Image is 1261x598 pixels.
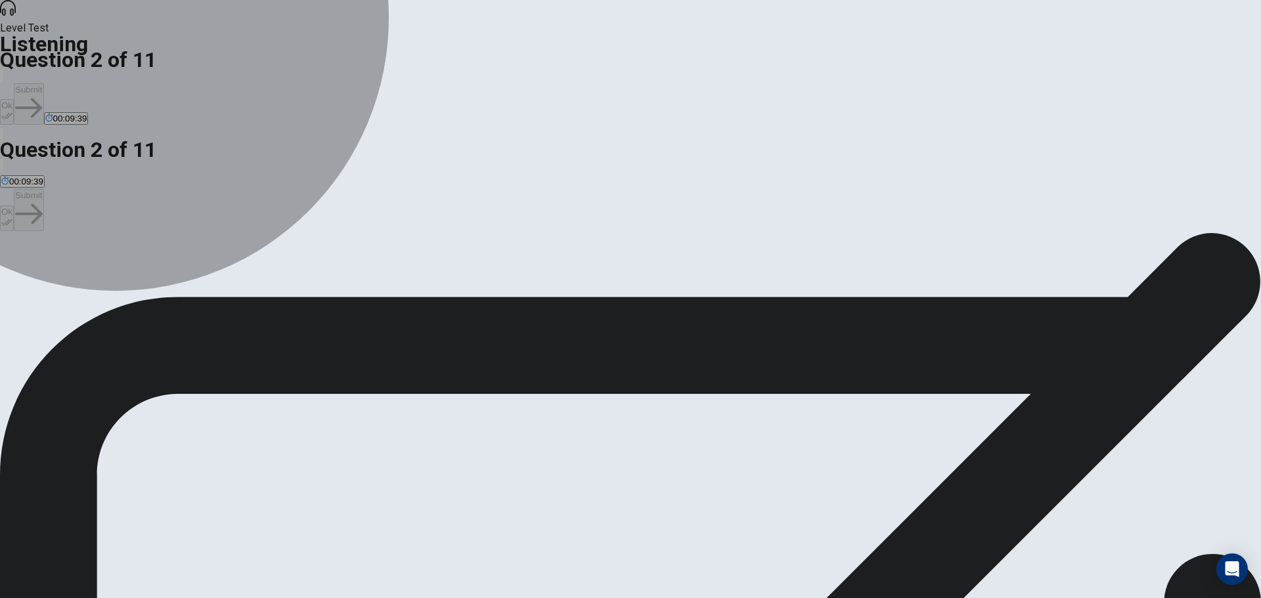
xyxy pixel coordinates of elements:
button: Submit [14,83,43,125]
span: 00:09:39 [53,114,87,123]
span: 00:09:39 [9,177,43,186]
div: Open Intercom Messenger [1216,553,1248,585]
button: 00:09:39 [44,112,89,125]
button: Submit [14,189,43,230]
